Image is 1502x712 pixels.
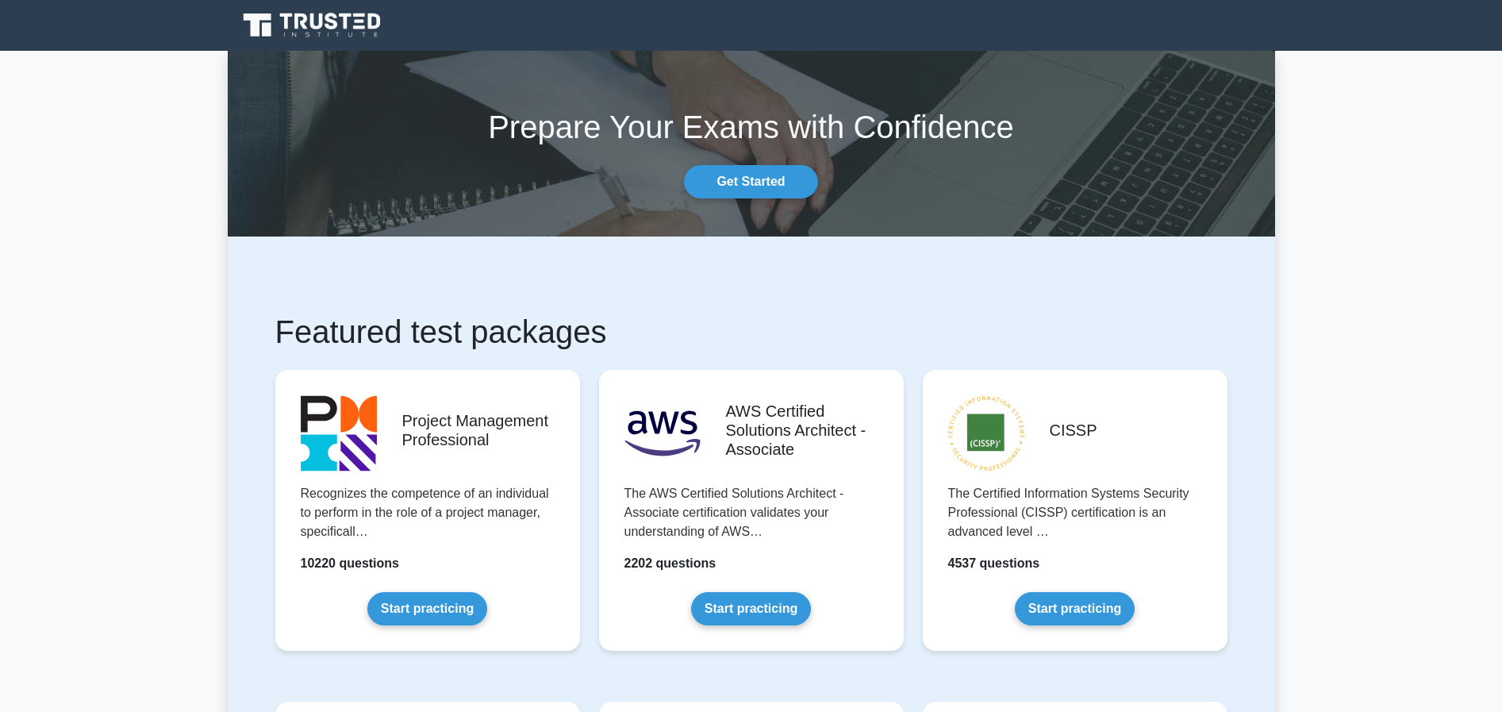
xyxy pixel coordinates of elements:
[367,592,487,625] a: Start practicing
[275,313,1227,351] h1: Featured test packages
[1015,592,1135,625] a: Start practicing
[691,592,811,625] a: Start practicing
[684,165,817,198] a: Get Started
[228,108,1275,146] h1: Prepare Your Exams with Confidence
